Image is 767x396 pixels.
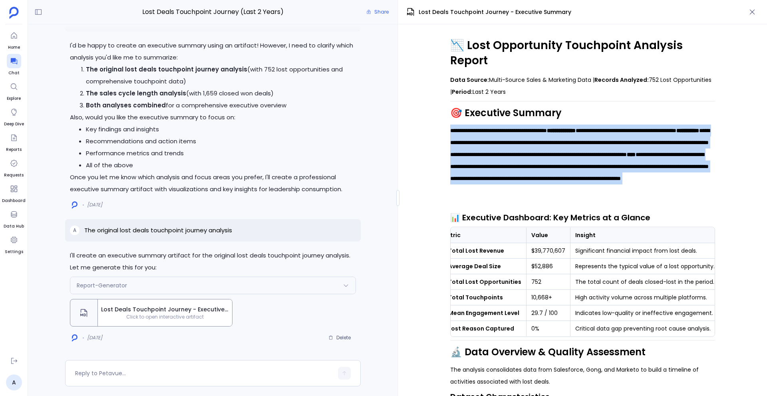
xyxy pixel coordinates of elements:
span: Chat [7,70,21,76]
span: Requests [4,172,24,178]
span: Home [7,44,21,51]
a: A [6,374,22,390]
span: Share [374,9,389,15]
h3: 📊 Executive Dashboard: Key Metrics at a Glance [450,212,715,224]
h1: 📉 Lost Opportunity Touchpoint Analysis Report [450,38,715,68]
p: The analysis consolidates data from Salesforce, Gong, and Marketo to build a timeline of activiti... [450,364,715,388]
strong: Records Analyzed: [594,76,649,84]
li: for a comprehensive executive overview [86,99,356,111]
img: logo [72,201,77,209]
li: All of the above [86,159,356,171]
span: Lost Deals Touchpoint Journey - Executive Summary [419,8,571,16]
span: Delete [336,335,351,341]
td: ⚠️ [436,305,526,321]
td: 📞 [436,290,526,305]
strong: Total Lost Opportunities [448,278,521,286]
strong: Mean Engagement Level [448,309,519,317]
a: Data Hub [4,207,24,230]
span: Report-Generator [77,281,127,289]
a: Chat [7,54,21,76]
span: Data Hub [4,223,24,230]
td: Indicates low-quality or ineffective engagement. [570,305,719,321]
strong: Total Lost Revenue [448,247,504,255]
span: A [73,227,76,234]
h2: 🔬 Data Overview & Quality Assessment [450,345,715,359]
td: 📉 [436,274,526,290]
span: Click to open interactive artifact [98,314,232,320]
img: logo [72,334,77,342]
td: $39,770,607 [526,243,570,259]
li: (with 752 lost opportunities and comprehensive touchpoint data) [86,63,356,87]
p: The original lost deals touchpoint journey analysis [84,226,232,235]
td: The total count of deals closed-lost in the period. [570,274,719,290]
strong: Data Source: [450,76,489,84]
td: 10,668+ [526,290,570,305]
h2: 🎯 Executive Summary [450,106,715,120]
span: Explore [7,95,21,102]
th: Metric [436,228,526,243]
a: Reports [6,131,22,153]
span: Deep Dive [4,121,24,127]
span: Settings [5,249,23,255]
p: I'll create an executive summary artifact for the original lost deals touchpoint journey analysis... [70,249,356,273]
strong: Both analyses combined [86,101,166,109]
strong: The original lost deals touchpoint journey analysis [86,65,247,73]
button: Lost Deals Touchpoint Journey - Executive SummaryClick to open interactive artifact [70,299,232,327]
td: Significant financial impact from lost deals. [570,243,719,259]
td: Critical data gap preventing root cause analysis. [570,321,719,337]
span: Lost Deals Touchpoint Journey - Executive Summary [101,305,229,314]
p: Also, would you like the executive summary to focus on: [70,111,356,123]
p: Multi-Source Sales & Marketing Data | 752 Lost Opportunities | Last 2 Years [450,74,715,98]
th: Value [526,228,570,243]
span: [DATE] [87,335,102,341]
img: petavue logo [9,7,19,19]
p: I'd be happy to create an executive summary using an artifact! However, I need to clarify which a... [70,40,356,63]
span: Dashboard [2,198,26,204]
span: Reports [6,147,22,153]
a: Requests [4,156,24,178]
td: 752 [526,274,570,290]
td: High activity volume across multiple platforms. [570,290,719,305]
td: ❓ [436,321,526,337]
p: Once you let me know which analysis and focus areas you prefer, I'll create a professional execut... [70,171,356,195]
button: Delete [323,332,356,344]
strong: The sales cycle length analysis [86,89,186,97]
span: Lost Deals Touchpoint Journey (Last 2 Years) [111,7,314,17]
strong: Lost Reason Captured [448,325,514,333]
td: 0% [526,321,570,337]
td: 29.7 / 100 [526,305,570,321]
li: Performance metrics and trends [86,147,356,159]
button: Share [362,6,393,18]
td: Represents the typical value of a lost opportunity. [570,259,719,274]
a: Dashboard [2,182,26,204]
span: [DATE] [87,202,102,208]
td: $52,886 [526,259,570,274]
li: (with 1,659 closed won deals) [86,87,356,99]
th: Insight [570,228,719,243]
a: Deep Dive [4,105,24,127]
strong: Total Touchpoints [448,293,503,301]
li: Recommendations and action items [86,135,356,147]
td: 💰 [436,243,526,259]
td: 📈 [436,259,526,274]
li: Key findings and insights [86,123,356,135]
a: Explore [7,79,21,102]
a: Settings [5,233,23,255]
strong: Average Deal Size [448,262,501,270]
strong: Period: [452,88,473,96]
a: Home [7,28,21,51]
